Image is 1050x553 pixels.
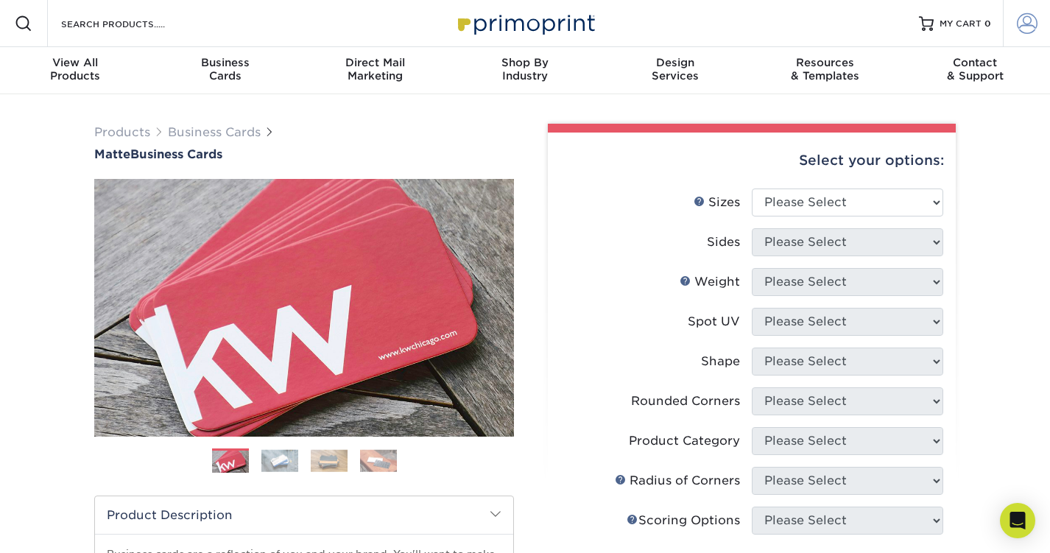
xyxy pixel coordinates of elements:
a: Business Cards [168,125,261,139]
a: BusinessCards [150,47,300,94]
div: Weight [680,273,740,291]
div: Open Intercom Messenger [1000,503,1035,538]
h2: Product Description [95,496,513,534]
div: Rounded Corners [631,392,740,410]
img: Business Cards 01 [212,443,249,480]
a: MatteBusiness Cards [94,147,514,161]
div: Radius of Corners [615,472,740,490]
div: & Support [900,56,1050,82]
div: Cards [150,56,300,82]
div: Select your options: [560,133,944,189]
input: SEARCH PRODUCTS..... [60,15,203,32]
a: Contact& Support [900,47,1050,94]
div: & Templates [750,56,901,82]
h1: Business Cards [94,147,514,161]
img: Primoprint [451,7,599,39]
img: Business Cards 02 [261,449,298,472]
div: Shape [701,353,740,370]
span: Design [600,56,750,69]
div: Scoring Options [627,512,740,529]
div: Sizes [694,194,740,211]
div: Sides [707,233,740,251]
div: Spot UV [688,313,740,331]
a: DesignServices [600,47,750,94]
span: Matte [94,147,130,161]
span: Business [150,56,300,69]
img: Business Cards 04 [360,449,397,472]
span: Resources [750,56,901,69]
span: MY CART [940,18,982,30]
a: Resources& Templates [750,47,901,94]
span: Direct Mail [300,56,450,69]
div: Product Category [629,432,740,450]
span: Shop By [450,56,600,69]
a: Direct MailMarketing [300,47,450,94]
div: Marketing [300,56,450,82]
a: Products [94,125,150,139]
a: Shop ByIndustry [450,47,600,94]
img: Matte 01 [94,98,514,518]
span: Contact [900,56,1050,69]
div: Industry [450,56,600,82]
span: 0 [984,18,991,29]
img: Business Cards 03 [311,449,348,472]
div: Services [600,56,750,82]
